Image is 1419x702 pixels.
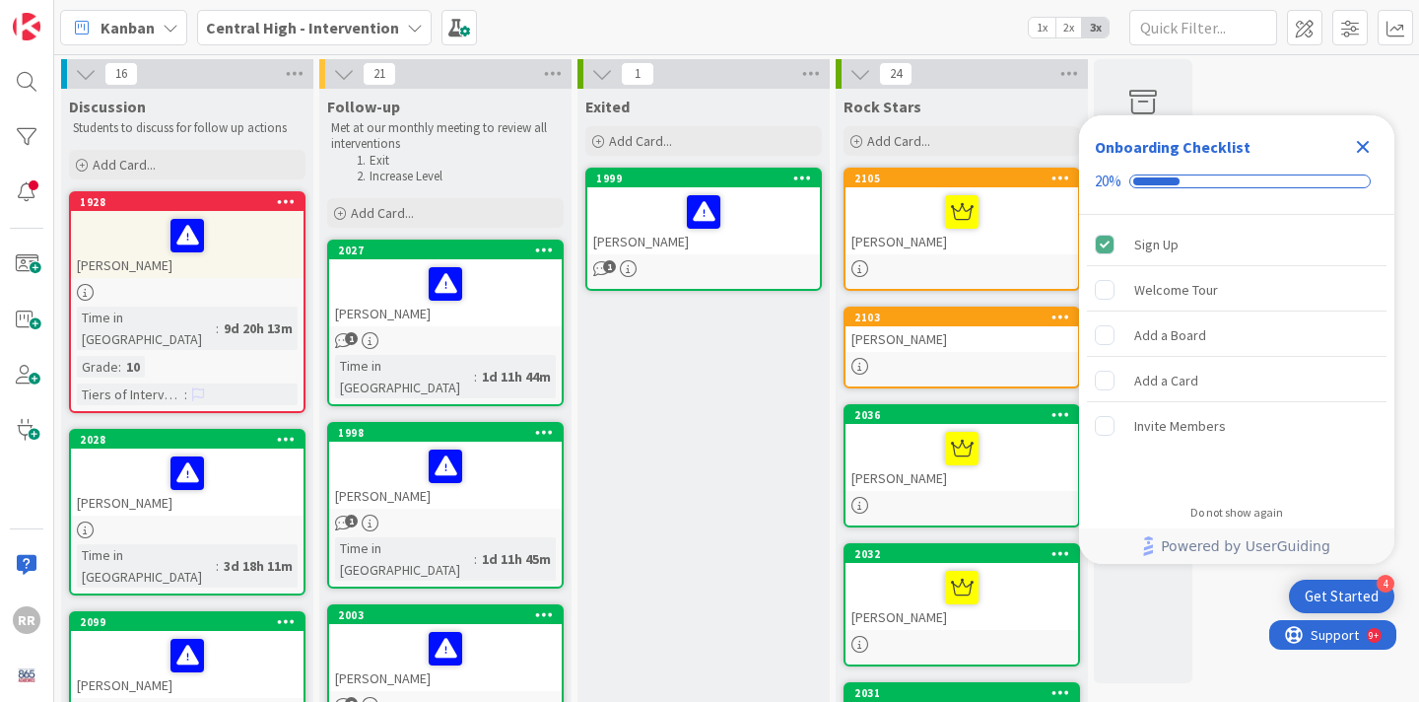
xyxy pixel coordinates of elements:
div: 2099[PERSON_NAME] [71,613,304,698]
div: Checklist items [1079,215,1394,492]
span: : [216,317,219,339]
div: 2027 [338,244,562,257]
div: 2103 [854,311,1078,324]
b: Central High - Intervention [206,18,399,37]
div: 2003 [338,608,562,622]
div: [PERSON_NAME] [845,424,1078,491]
span: 1 [345,515,358,527]
div: 2036 [854,408,1078,422]
div: Get Started [1305,587,1379,606]
div: [PERSON_NAME] [329,442,562,509]
div: Sign Up is complete. [1087,223,1386,266]
div: [PERSON_NAME] [845,187,1078,254]
div: [PERSON_NAME] [587,187,820,254]
span: 1 [345,332,358,345]
div: [PERSON_NAME] [71,449,304,516]
div: RR [13,606,40,634]
span: Exited [585,97,630,116]
span: 16 [104,62,138,86]
div: Time in [GEOGRAPHIC_DATA] [335,537,474,581]
div: 20% [1095,173,1121,190]
div: [PERSON_NAME] [71,211,304,278]
div: 1998[PERSON_NAME] [329,424,562,509]
a: 2036[PERSON_NAME] [844,404,1080,527]
div: 2032 [854,547,1078,561]
span: Powered by UserGuiding [1161,534,1330,558]
a: Powered by UserGuiding [1089,528,1385,564]
img: avatar [13,662,40,689]
div: Onboarding Checklist [1095,135,1250,159]
div: 2103 [845,309,1078,326]
div: 9+ [100,8,109,24]
div: 9d 20h 13m [219,317,298,339]
div: Open Get Started checklist, remaining modules: 4 [1289,580,1394,613]
div: 2028[PERSON_NAME] [71,431,304,516]
div: 1998 [338,426,562,440]
div: Invite Members [1134,414,1226,438]
div: 2031 [845,684,1078,702]
div: 2105[PERSON_NAME] [845,170,1078,254]
div: 1928 [80,195,304,209]
span: Add Card... [351,204,414,222]
div: [PERSON_NAME] [845,326,1078,352]
div: 2099 [80,615,304,629]
div: 1999 [596,172,820,185]
div: Sign Up [1134,233,1179,256]
div: [PERSON_NAME] [329,624,562,691]
div: Footer [1079,528,1394,564]
span: Discussion [69,97,146,116]
div: 1d 11h 45m [477,548,556,570]
img: Visit kanbanzone.com [13,13,40,40]
div: Checklist progress: 20% [1095,173,1379,190]
div: [PERSON_NAME] [329,259,562,326]
a: 1998[PERSON_NAME]Time in [GEOGRAPHIC_DATA]:1d 11h 45m [327,422,564,589]
div: Welcome Tour [1134,278,1218,302]
p: Met at our monthly meeting to review all interventions [331,120,560,153]
div: Time in [GEOGRAPHIC_DATA] [335,355,474,398]
div: 2028 [80,433,304,447]
div: 1928 [71,193,304,211]
input: Quick Filter... [1129,10,1277,45]
div: [PERSON_NAME] [845,563,1078,630]
div: 1999[PERSON_NAME] [587,170,820,254]
span: 3x [1082,18,1109,37]
div: 1999 [587,170,820,187]
a: 1928[PERSON_NAME]Time in [GEOGRAPHIC_DATA]:9d 20h 13mGrade:10Tiers of Intervention: [69,191,305,413]
div: Add a Card is incomplete. [1087,359,1386,402]
p: Students to discuss for follow up actions [73,120,302,136]
div: 2105 [854,172,1078,185]
div: [PERSON_NAME] [71,631,304,698]
span: 2x [1055,18,1082,37]
a: 2028[PERSON_NAME]Time in [GEOGRAPHIC_DATA]:3d 18h 11m [69,429,305,596]
div: 2027 [329,242,562,259]
span: Add Card... [93,156,156,174]
div: Invite Members is incomplete. [1087,404,1386,448]
a: 2105[PERSON_NAME] [844,168,1080,291]
div: 2103[PERSON_NAME] [845,309,1078,352]
div: Grade [77,356,118,378]
span: Kanban [101,16,155,39]
div: Add a Board is incomplete. [1087,314,1386,357]
div: Tiers of Intervention [77,384,184,405]
span: 24 [879,62,912,86]
a: 2032[PERSON_NAME] [844,543,1080,667]
div: Add a Board [1134,323,1206,347]
span: 1x [1029,18,1055,37]
div: 3d 18h 11m [219,555,298,577]
span: Rock Stars [844,97,921,116]
div: 2036 [845,406,1078,424]
div: Do not show again [1190,505,1283,521]
div: 2031 [854,686,1078,700]
div: 1998 [329,424,562,442]
li: Increase Level [351,169,561,184]
span: : [216,555,219,577]
div: 2028 [71,431,304,449]
div: Add a Card [1134,369,1198,392]
span: : [184,384,187,405]
span: : [474,366,477,387]
span: : [118,356,121,378]
span: Add Card... [867,132,930,150]
div: Time in [GEOGRAPHIC_DATA] [77,307,216,350]
div: 10 [121,356,145,378]
span: Follow-up [327,97,400,116]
